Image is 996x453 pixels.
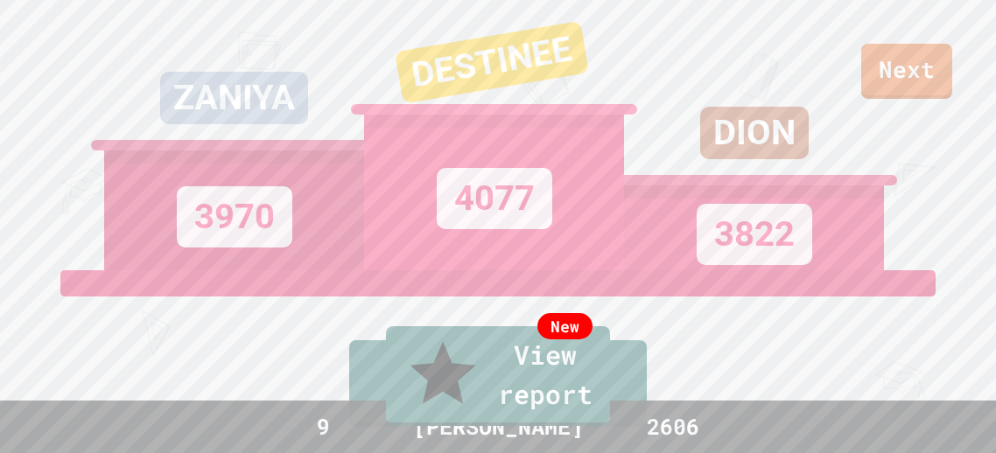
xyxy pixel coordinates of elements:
[537,313,593,339] div: New
[700,107,809,159] div: DION
[160,72,308,124] div: ZANIYA
[437,168,552,229] div: 4077
[386,326,610,426] a: View report
[177,186,292,247] div: 3970
[395,21,589,104] div: DESTINEE
[861,44,952,99] a: Next
[697,204,812,265] div: 3822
